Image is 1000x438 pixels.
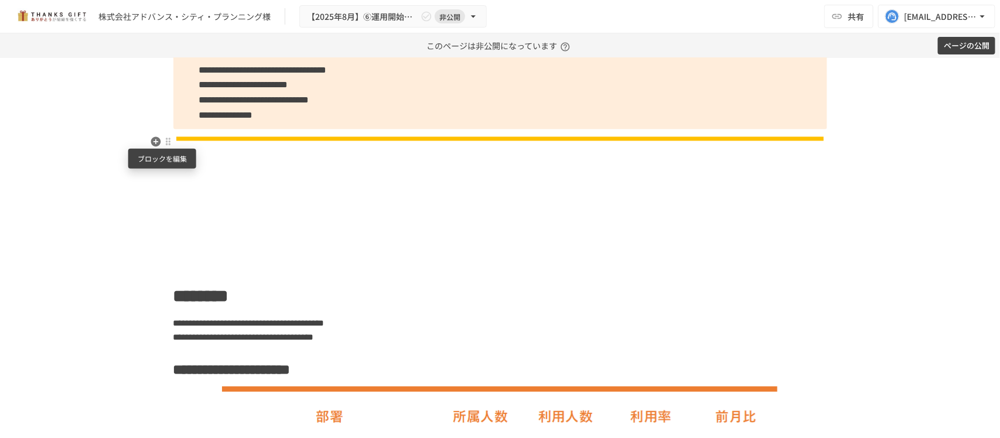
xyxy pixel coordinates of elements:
p: このページは非公開になっています [426,33,574,58]
img: mMP1OxWUAhQbsRWCurg7vIHe5HqDpP7qZo7fRoNLXQh [14,7,89,26]
button: 【2025年8月】⑥運用開始後2回目 振り返りMTG非公開 [299,5,487,28]
button: [EMAIL_ADDRESS][DOMAIN_NAME] [878,5,995,28]
span: 非公開 [435,11,465,23]
button: 共有 [824,5,873,28]
div: [EMAIL_ADDRESS][DOMAIN_NAME] [904,9,977,24]
span: 共有 [848,10,864,23]
span: 【2025年8月】⑥運用開始後2回目 振り返りMTG [307,9,418,24]
img: tnrn7azbutyCm2NEp8dpH7ruio95Mk2dNtXhVes6LPE [173,135,827,142]
div: ブロックを編集 [128,149,196,169]
button: ページの公開 [938,37,995,55]
div: 株式会社アドバンス・シティ・プランニング様 [98,11,271,23]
